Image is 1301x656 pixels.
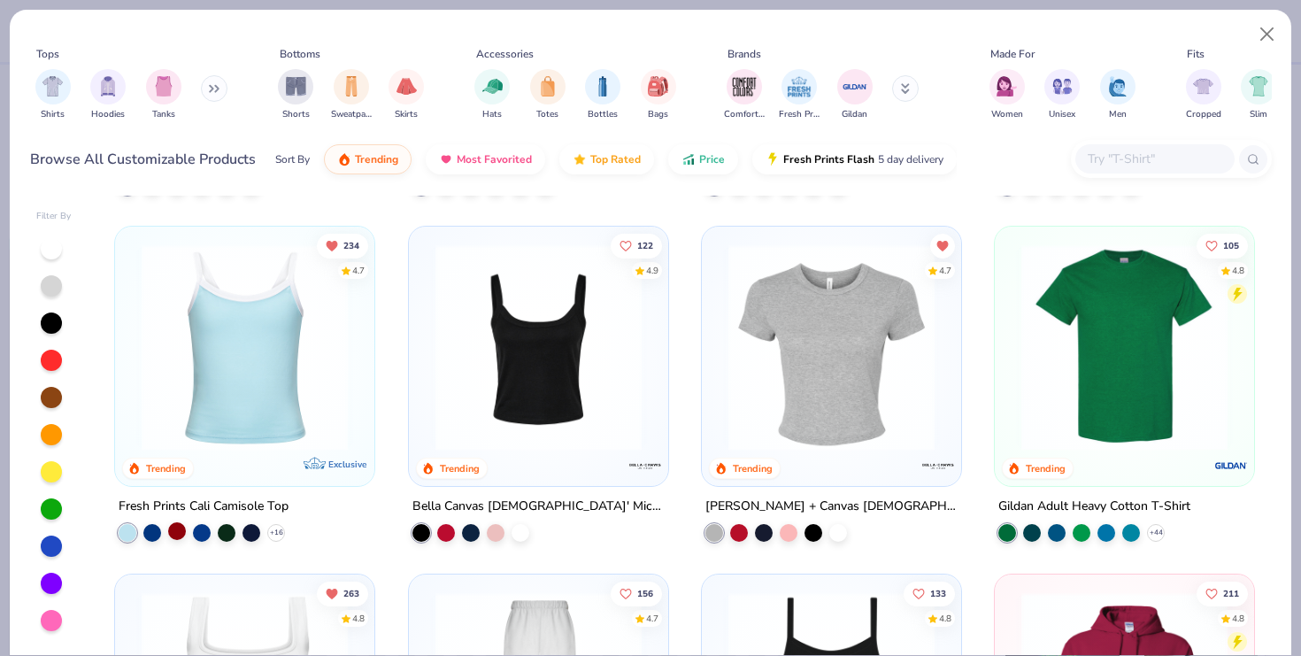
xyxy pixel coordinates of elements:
span: Tanks [152,108,175,121]
img: Unisex Image [1052,76,1073,96]
button: Trending [324,144,412,174]
img: trending.gif [337,152,351,166]
button: filter button [585,69,620,121]
button: filter button [530,69,566,121]
button: Unlike [317,581,368,606]
img: Sweatpants Image [342,76,361,96]
button: Close [1251,18,1284,51]
button: filter button [724,69,765,121]
img: Shorts Image [286,76,306,96]
button: filter button [1044,69,1080,121]
div: filter for Slim [1241,69,1276,121]
div: 4.8 [352,612,365,625]
button: filter button [779,69,820,121]
span: 234 [343,242,359,251]
img: Slim Image [1249,76,1268,96]
img: Shirts Image [42,76,63,96]
div: 4.7 [352,265,365,278]
span: 133 [930,589,946,598]
button: Like [904,581,955,606]
img: Women Image [997,76,1017,96]
div: filter for Comfort Colors [724,69,765,121]
div: 4.8 [939,612,951,625]
div: Gildan Adult Heavy Cotton T-Shirt [998,496,1190,518]
span: Bags [648,108,668,121]
img: Bottles Image [593,76,612,96]
img: flash.gif [766,152,780,166]
span: Cropped [1186,108,1221,121]
span: Shirts [41,108,65,121]
span: Comfort Colors [724,108,765,121]
img: Totes Image [538,76,558,96]
span: Sweatpants [331,108,372,121]
div: filter for Totes [530,69,566,121]
span: Skirts [395,108,418,121]
div: 4.7 [939,265,951,278]
div: filter for Bottles [585,69,620,121]
button: filter button [989,69,1025,121]
button: Unlike [317,234,368,259]
div: filter for Gildan [837,69,873,121]
div: filter for Fresh Prints [779,69,820,121]
span: Trending [355,152,398,166]
button: filter button [1241,69,1276,121]
div: filter for Hats [474,69,510,121]
div: Brands [727,46,761,62]
button: Unlike [930,234,955,259]
div: 4.7 [645,612,658,625]
button: filter button [35,69,71,121]
div: Sort By [275,151,310,167]
input: Try "T-Shirt" [1086,149,1222,169]
button: filter button [146,69,181,121]
img: Tanks Image [154,76,173,96]
img: Comfort Colors Image [731,73,758,100]
div: filter for Shorts [278,69,313,121]
div: Tops [36,46,59,62]
div: 4.8 [1232,612,1244,625]
button: filter button [389,69,424,121]
span: Totes [536,108,558,121]
span: Most Favorited [457,152,532,166]
button: filter button [90,69,126,121]
span: 5 day delivery [878,150,943,170]
div: filter for Sweatpants [331,69,372,121]
div: filter for Hoodies [90,69,126,121]
div: Fits [1187,46,1205,62]
button: Like [610,581,661,606]
div: Browse All Customizable Products [30,149,256,170]
img: Bella + Canvas logo [920,448,956,483]
div: filter for Unisex [1044,69,1080,121]
span: Top Rated [590,152,641,166]
img: Bella + Canvas logo [627,448,663,483]
div: filter for Cropped [1186,69,1221,121]
span: Bottles [588,108,618,121]
div: filter for Tanks [146,69,181,121]
button: Top Rated [559,144,654,174]
span: Men [1109,108,1127,121]
button: filter button [474,69,510,121]
img: 80dc4ece-0e65-4f15-94a6-2a872a258fbd [650,244,874,451]
span: Gildan [842,108,867,121]
img: Skirts Image [396,76,417,96]
div: Made For [990,46,1035,62]
div: 4.8 [1232,265,1244,278]
span: Slim [1250,108,1267,121]
span: 105 [1223,242,1239,251]
img: db319196-8705-402d-8b46-62aaa07ed94f [1012,244,1236,451]
span: Women [991,108,1023,121]
button: filter button [837,69,873,121]
span: Price [699,152,725,166]
div: filter for Shirts [35,69,71,121]
span: Fresh Prints Flash [783,152,874,166]
img: Hats Image [482,76,503,96]
div: Fresh Prints Cali Camisole Top [119,496,289,518]
span: Shorts [282,108,310,121]
button: Price [668,144,738,174]
button: filter button [641,69,676,121]
img: Men Image [1108,76,1128,96]
div: filter for Women [989,69,1025,121]
span: Unisex [1049,108,1075,121]
button: filter button [278,69,313,121]
div: 4.9 [645,265,658,278]
button: filter button [1186,69,1221,121]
